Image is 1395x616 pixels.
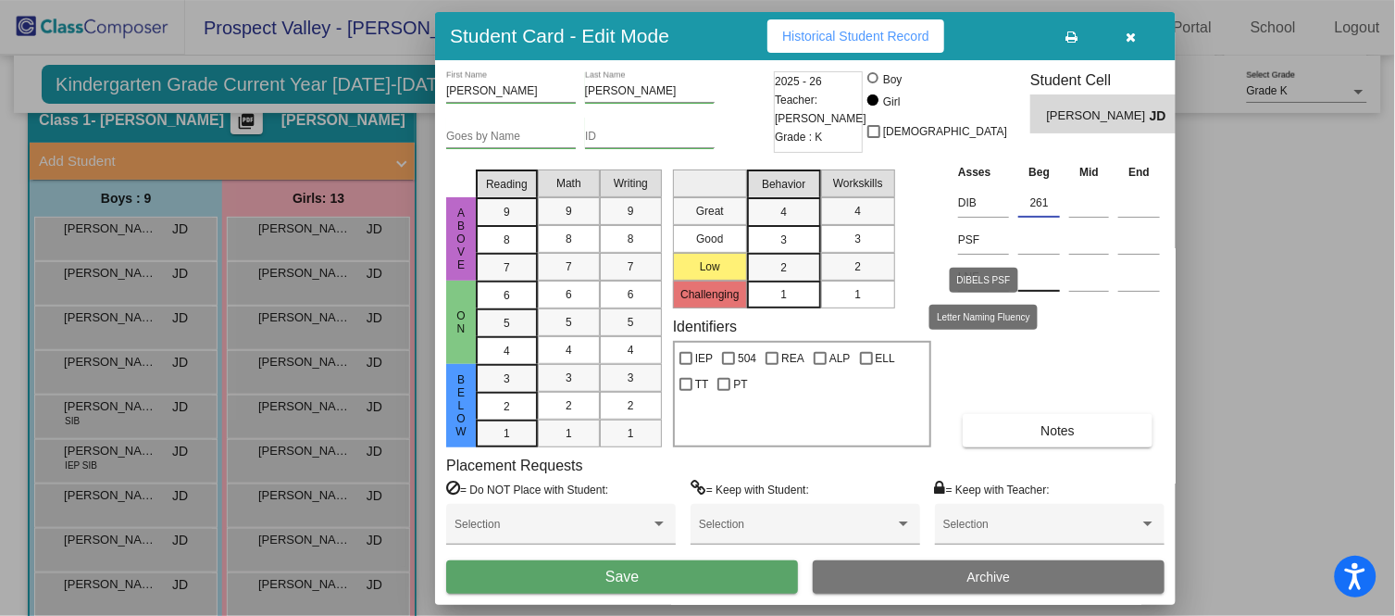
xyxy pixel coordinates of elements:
[605,569,639,585] span: Save
[566,231,572,247] span: 8
[1065,162,1114,182] th: Mid
[504,343,510,359] span: 4
[854,231,861,247] span: 3
[504,232,510,248] span: 8
[504,371,510,387] span: 3
[733,373,747,396] span: PT
[882,71,903,88] div: Boy
[453,373,469,438] span: Below
[446,560,798,594] button: Save
[504,287,510,304] span: 6
[504,425,510,442] span: 1
[813,560,1165,594] button: Archive
[780,286,787,303] span: 1
[775,128,822,146] span: Grade : K
[446,457,583,474] label: Placement Requests
[566,370,572,386] span: 3
[854,203,861,220] span: 4
[566,342,572,358] span: 4
[504,398,510,415] span: 2
[556,175,581,192] span: Math
[829,347,851,370] span: ALP
[762,176,805,193] span: Behavior
[782,29,929,44] span: Historical Student Record
[695,347,713,370] span: IEP
[628,342,634,358] span: 4
[780,204,787,220] span: 4
[446,131,576,144] input: goes by name
[628,231,634,247] span: 8
[695,373,709,396] span: TT
[691,480,809,498] label: = Keep with Student:
[775,72,822,91] span: 2025 - 26
[781,347,804,370] span: REA
[450,24,669,47] h3: Student Card - Edit Mode
[504,315,510,332] span: 5
[566,258,572,275] span: 7
[963,414,1152,447] button: Notes
[1040,423,1075,438] span: Notes
[628,425,634,442] span: 1
[1150,107,1176,126] span: JD
[566,203,572,220] span: 9
[780,232,787,248] span: 3
[446,480,608,498] label: = Do NOT Place with Student:
[958,189,1009,217] input: assessment
[628,203,634,220] span: 9
[566,286,572,303] span: 6
[1047,107,1150,126] span: [PERSON_NAME]
[1030,71,1191,89] h3: Student Cell
[628,286,634,303] span: 6
[882,94,901,110] div: Girl
[767,19,944,53] button: Historical Student Record
[566,397,572,414] span: 2
[628,397,634,414] span: 2
[958,226,1009,254] input: assessment
[453,207,469,271] span: Above
[566,425,572,442] span: 1
[504,259,510,276] span: 7
[1014,162,1065,182] th: Beg
[780,259,787,276] span: 2
[775,91,866,128] span: Teacher: [PERSON_NAME]
[453,309,469,335] span: On
[1114,162,1165,182] th: End
[566,314,572,331] span: 5
[673,318,737,335] label: Identifiers
[958,263,1009,291] input: assessment
[628,258,634,275] span: 7
[854,258,861,275] span: 2
[628,370,634,386] span: 3
[854,286,861,303] span: 1
[833,175,883,192] span: Workskills
[614,175,648,192] span: Writing
[953,162,1014,182] th: Asses
[935,480,1050,498] label: = Keep with Teacher:
[967,570,1011,585] span: Archive
[738,347,756,370] span: 504
[486,176,528,193] span: Reading
[883,120,1007,143] span: [DEMOGRAPHIC_DATA]
[504,204,510,220] span: 9
[628,314,634,331] span: 5
[876,347,895,370] span: ELL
